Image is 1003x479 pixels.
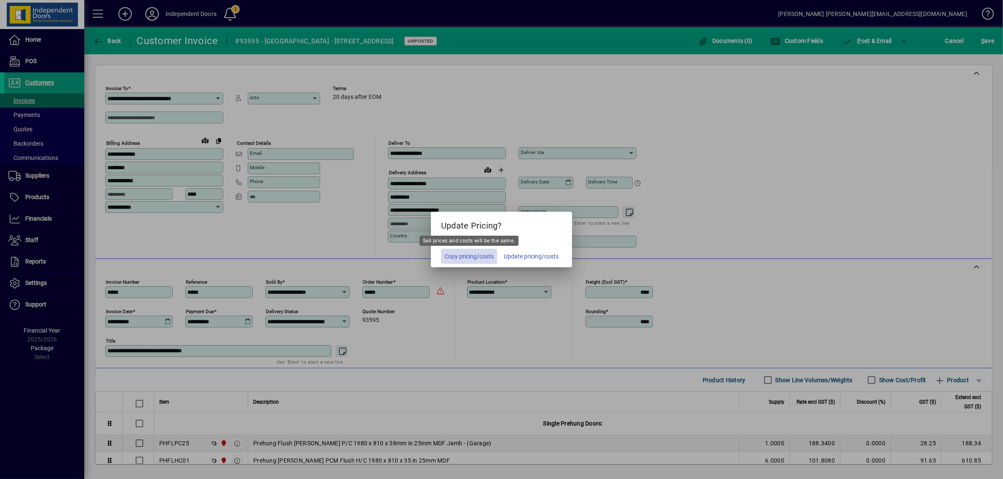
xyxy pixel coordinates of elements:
span: Copy pricing/costs [444,252,494,261]
div: Sell prices and costs will be the same. [420,236,519,246]
span: Update pricing/costs [504,252,559,261]
h5: Update Pricing? [431,212,572,236]
button: Update pricing/costs [500,249,562,264]
button: Copy pricing/costs [441,249,497,264]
